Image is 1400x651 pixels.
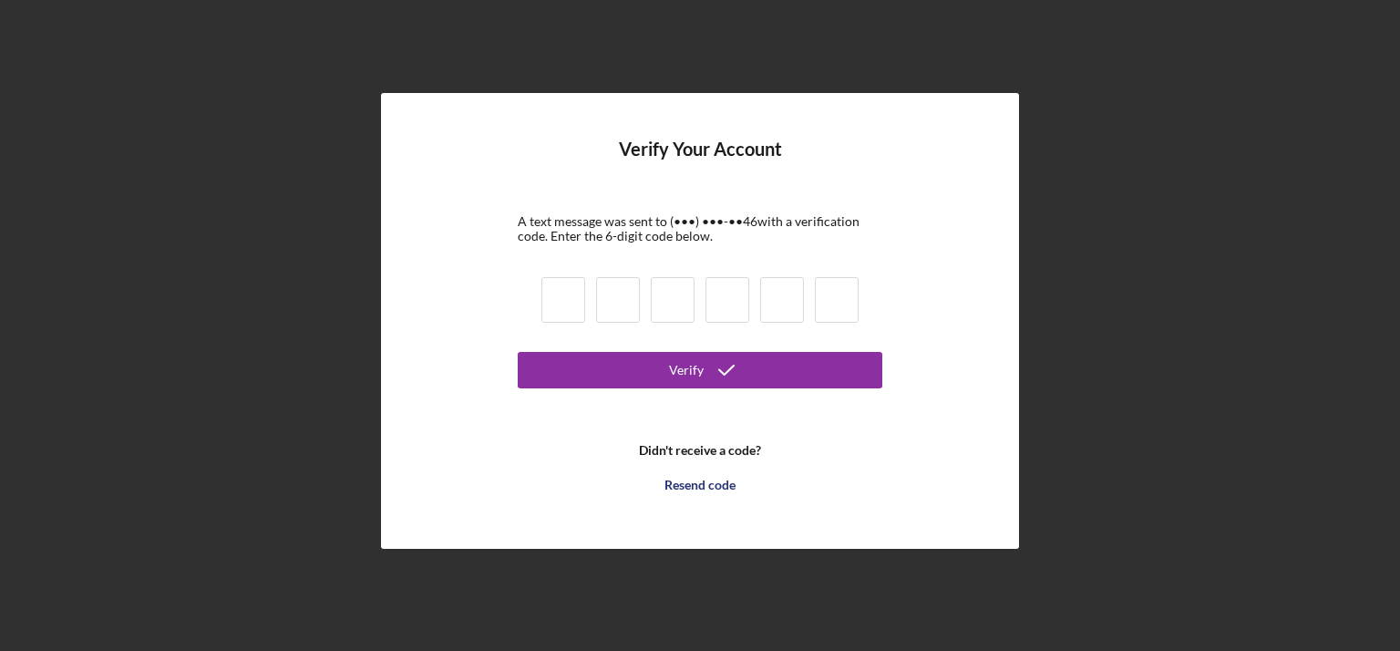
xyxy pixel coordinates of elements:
[669,352,704,388] div: Verify
[518,352,882,388] button: Verify
[518,214,882,243] div: A text message was sent to (•••) •••-•• 46 with a verification code. Enter the 6-digit code below.
[518,467,882,503] button: Resend code
[619,139,782,187] h4: Verify Your Account
[639,443,761,458] b: Didn't receive a code?
[664,467,736,503] div: Resend code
